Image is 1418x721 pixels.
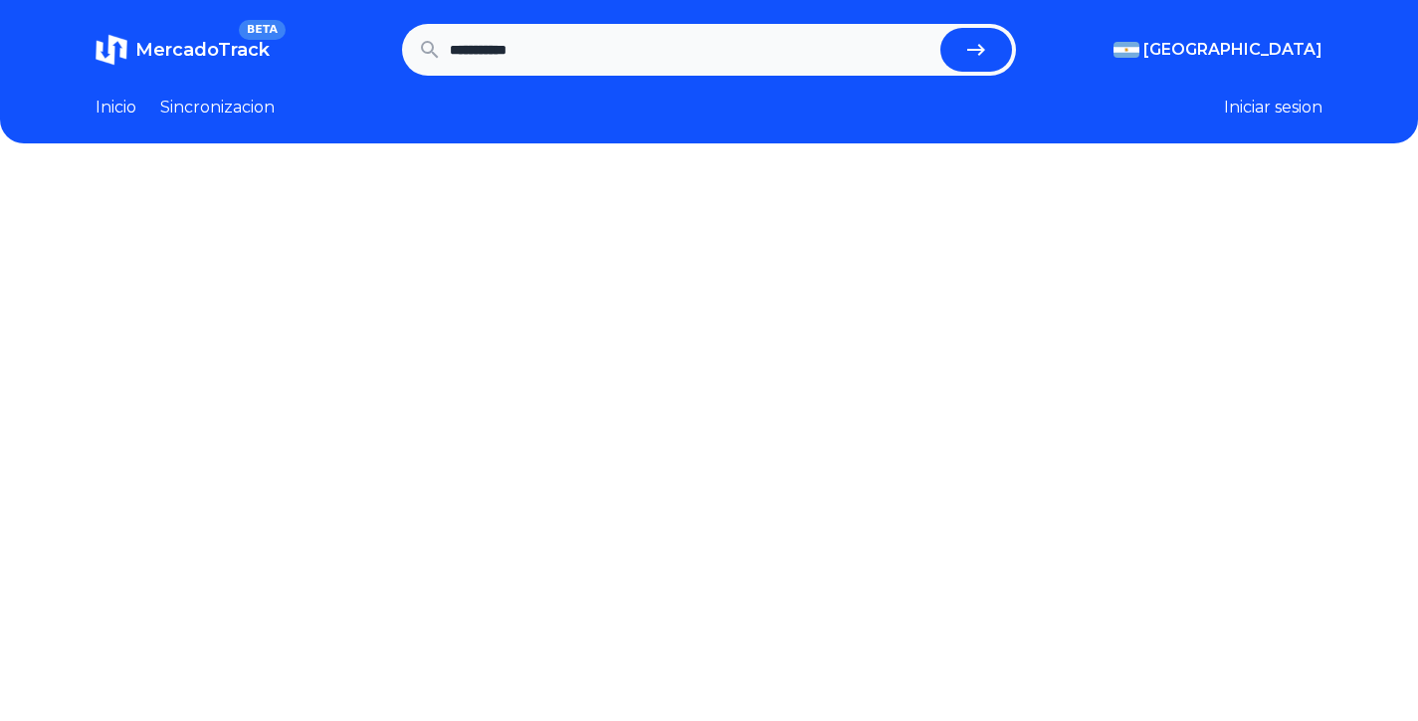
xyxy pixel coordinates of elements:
[1114,42,1139,58] img: Argentina
[1114,38,1322,62] button: [GEOGRAPHIC_DATA]
[1143,38,1322,62] span: [GEOGRAPHIC_DATA]
[160,96,275,120] a: Sincronizacion
[96,96,136,120] a: Inicio
[96,34,127,66] img: MercadoTrack
[135,39,270,61] span: MercadoTrack
[239,20,286,40] span: BETA
[1224,96,1322,120] button: Iniciar sesion
[96,34,270,66] a: MercadoTrackBETA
